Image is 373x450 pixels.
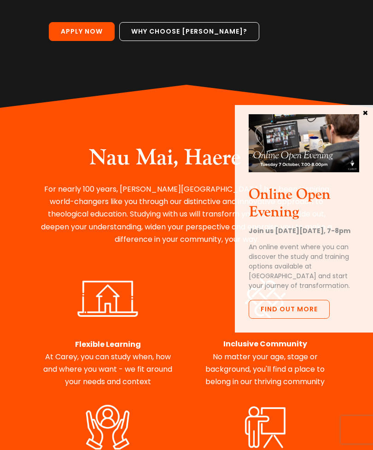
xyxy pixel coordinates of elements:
[249,226,350,235] strong: Join us [DATE][DATE], 7-8pm
[249,300,330,319] a: Find out more
[223,273,308,324] img: Diverse & Inclusive WHITE
[249,164,359,175] a: Online Open Evening Oct 2025
[49,22,115,41] a: Apply Now
[205,351,325,387] span: No matter your age, stage or background, you'll find a place to belong in our thriving community
[43,351,172,387] span: At Carey, you can study when, how and where you want - we fit around your needs and context
[119,22,259,41] a: Why choose [PERSON_NAME]?
[75,339,141,350] strong: Flexible Learning
[37,338,178,388] div: Page 1
[249,114,359,172] img: Online Open Evening Oct 2025
[249,186,359,226] h3: Online Open Evening
[249,242,359,291] p: An online event where you can discover the study and training options available at [GEOGRAPHIC_DA...
[361,108,370,117] button: Close
[37,183,336,245] p: For nearly 100 years, [PERSON_NAME][GEOGRAPHIC_DATA] has been inspiring world-changers like you t...
[37,145,336,176] h2: Nau Mai, Haere Mai
[195,338,336,388] div: Page 1
[65,273,150,324] img: Flexible Learning WHITE
[223,339,307,349] strong: Inclusive Community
